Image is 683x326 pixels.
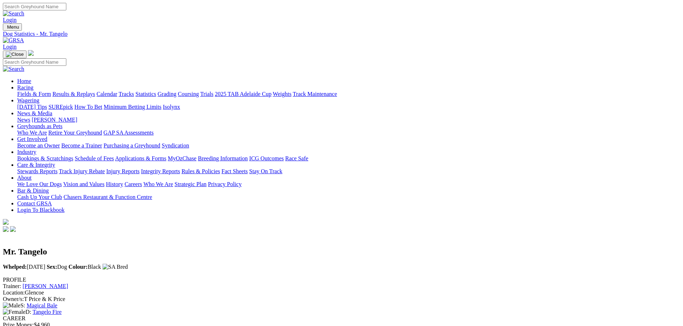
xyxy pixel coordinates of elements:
[17,155,680,162] div: Industry
[48,104,73,110] a: SUREpick
[3,44,16,50] a: Login
[3,226,9,232] img: facebook.svg
[163,104,180,110] a: Isolynx
[158,91,176,97] a: Grading
[17,130,680,136] div: Greyhounds as Pets
[17,123,62,129] a: Greyhounds as Pets
[3,309,31,315] span: D:
[3,219,9,225] img: logo-grsa-white.png
[249,155,284,161] a: ICG Outcomes
[273,91,291,97] a: Weights
[178,91,199,97] a: Coursing
[17,104,47,110] a: [DATE] Tips
[17,91,51,97] a: Fields & Form
[47,264,67,270] span: Dog
[115,155,166,161] a: Applications & Forms
[3,3,66,10] input: Search
[162,142,189,149] a: Syndication
[104,130,154,136] a: GAP SA Assessments
[3,264,27,270] b: Whelped:
[47,264,57,270] b: Sex:
[3,264,45,270] span: [DATE]
[63,194,152,200] a: Chasers Restaurant & Function Centre
[141,168,180,174] a: Integrity Reports
[96,91,117,97] a: Calendar
[61,142,102,149] a: Become a Trainer
[119,91,134,97] a: Tracks
[52,91,95,97] a: Results & Replays
[3,23,22,31] button: Toggle navigation
[198,155,248,161] a: Breeding Information
[3,302,25,308] span: S:
[17,136,47,142] a: Get Involved
[3,10,24,17] img: Search
[3,17,16,23] a: Login
[59,168,105,174] a: Track Injury Rebate
[17,84,33,91] a: Racing
[222,168,248,174] a: Fact Sheets
[27,302,57,308] a: Magical Bale
[32,117,77,123] a: [PERSON_NAME]
[17,181,680,188] div: About
[143,181,173,187] a: Who We Are
[136,91,156,97] a: Statistics
[17,207,65,213] a: Login To Blackbook
[6,52,24,57] img: Close
[68,264,101,270] span: Black
[3,296,680,302] div: T Price & K Price
[104,142,160,149] a: Purchasing a Greyhound
[17,104,680,110] div: Wagering
[3,302,20,309] img: Male
[75,104,103,110] a: How To Bet
[3,66,24,72] img: Search
[104,104,161,110] a: Minimum Betting Limits
[3,289,25,296] span: Location:
[17,162,55,168] a: Care & Integrity
[3,289,680,296] div: Glencoe
[17,117,30,123] a: News
[17,110,52,116] a: News & Media
[285,155,308,161] a: Race Safe
[28,50,34,56] img: logo-grsa-white.png
[3,277,680,283] div: PROFILE
[106,168,139,174] a: Injury Reports
[3,315,680,322] div: CAREER
[3,58,66,66] input: Search
[23,283,68,289] a: [PERSON_NAME]
[3,296,24,302] span: Owner/s:
[17,142,60,149] a: Become an Owner
[17,149,36,155] a: Industry
[17,155,73,161] a: Bookings & Scratchings
[181,168,220,174] a: Rules & Policies
[68,264,87,270] b: Colour:
[17,91,680,97] div: Racing
[17,78,31,84] a: Home
[17,97,39,103] a: Wagering
[106,181,123,187] a: History
[3,309,25,315] img: Female
[175,181,207,187] a: Strategic Plan
[33,309,62,315] a: Tangelo Fire
[215,91,271,97] a: 2025 TAB Adelaide Cup
[124,181,142,187] a: Careers
[17,194,62,200] a: Cash Up Your Club
[168,155,196,161] a: MyOzChase
[17,142,680,149] div: Get Involved
[208,181,242,187] a: Privacy Policy
[3,283,21,289] span: Trainer:
[17,117,680,123] div: News & Media
[3,31,680,37] a: Dog Statistics - Mr. Tangelo
[3,247,680,257] h2: Mr. Tangelo
[17,194,680,200] div: Bar & Dining
[17,168,57,174] a: Stewards Reports
[3,37,24,44] img: GRSA
[293,91,337,97] a: Track Maintenance
[17,168,680,175] div: Care & Integrity
[3,50,27,58] button: Toggle navigation
[7,24,19,30] span: Menu
[17,200,52,206] a: Contact GRSA
[249,168,282,174] a: Stay On Track
[17,175,32,181] a: About
[10,226,16,232] img: twitter.svg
